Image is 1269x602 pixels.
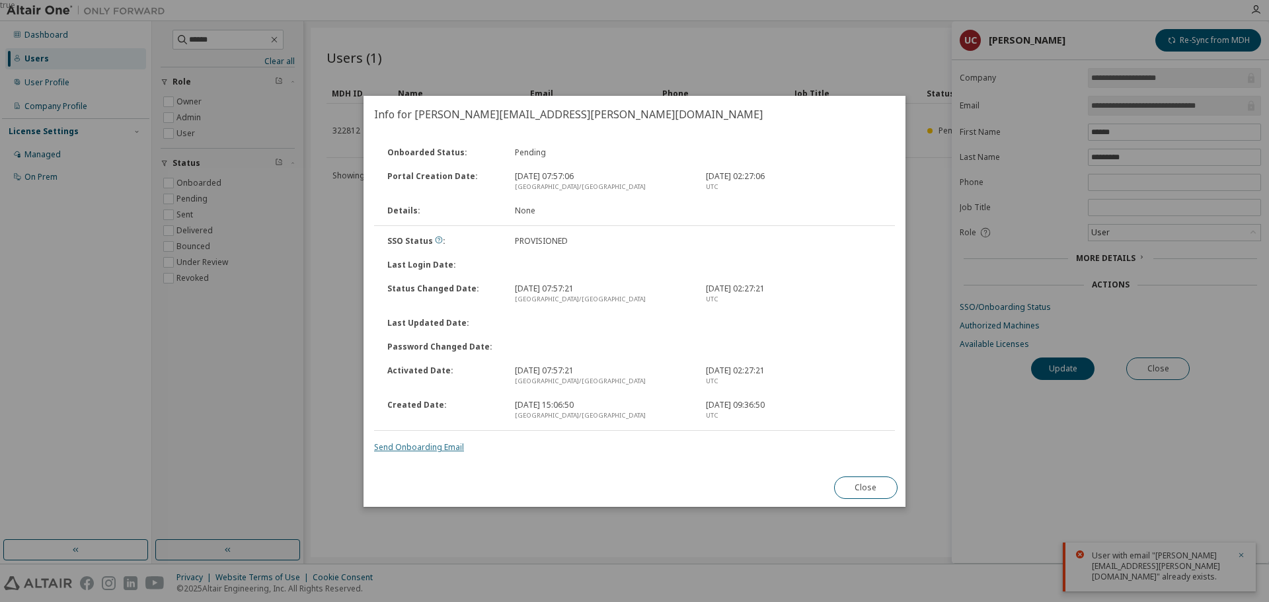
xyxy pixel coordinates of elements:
[515,182,690,192] div: [GEOGRAPHIC_DATA]/[GEOGRAPHIC_DATA]
[515,376,690,387] div: [GEOGRAPHIC_DATA]/[GEOGRAPHIC_DATA]
[379,236,507,246] div: SSO Status :
[706,294,881,305] div: UTC
[507,206,698,216] div: None
[706,410,881,421] div: UTC
[698,400,889,421] div: [DATE] 09:36:50
[515,410,690,421] div: [GEOGRAPHIC_DATA]/[GEOGRAPHIC_DATA]
[379,147,507,158] div: Onboarded Status :
[698,365,889,387] div: [DATE] 02:27:21
[507,283,698,305] div: [DATE] 07:57:21
[374,441,464,453] a: Send Onboarding Email
[834,476,898,499] button: Close
[507,400,698,421] div: [DATE] 15:06:50
[507,365,698,387] div: [DATE] 07:57:21
[379,260,507,270] div: Last Login Date :
[507,171,698,192] div: [DATE] 07:57:06
[379,171,507,192] div: Portal Creation Date :
[706,182,881,192] div: UTC
[515,294,690,305] div: [GEOGRAPHIC_DATA]/[GEOGRAPHIC_DATA]
[507,236,698,246] div: PROVISIONED
[379,342,507,352] div: Password Changed Date :
[698,171,889,192] div: [DATE] 02:27:06
[379,318,507,328] div: Last Updated Date :
[379,365,507,387] div: Activated Date :
[698,283,889,305] div: [DATE] 02:27:21
[364,96,905,133] h2: Info for [PERSON_NAME][EMAIL_ADDRESS][PERSON_NAME][DOMAIN_NAME]
[379,206,507,216] div: Details :
[379,400,507,421] div: Created Date :
[507,147,698,158] div: Pending
[706,376,881,387] div: UTC
[379,283,507,305] div: Status Changed Date :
